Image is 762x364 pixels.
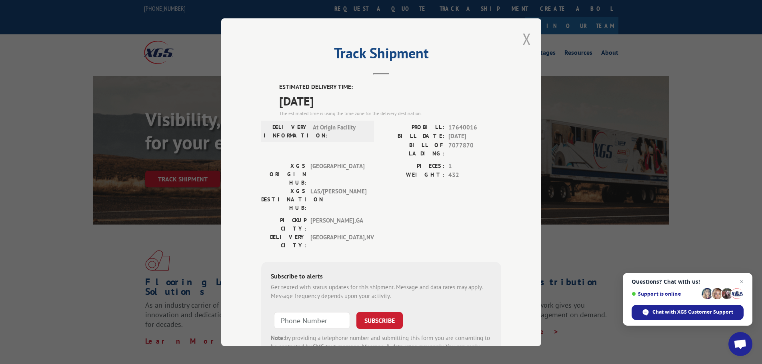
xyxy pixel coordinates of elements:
[261,187,306,212] label: XGS DESTINATION HUB:
[448,141,501,157] span: 7077870
[356,312,403,328] button: SUBSCRIBE
[632,278,744,285] span: Questions? Chat with us!
[271,282,492,300] div: Get texted with status updates for this shipment. Message and data rates may apply. Message frequ...
[381,161,444,171] label: PIECES:
[279,109,501,117] div: The estimated time is using the time zone for the delivery destination.
[381,132,444,141] label: BILL DATE:
[261,216,306,233] label: PICKUP CITY:
[310,216,364,233] span: [PERSON_NAME] , GA
[261,161,306,187] label: XGS ORIGIN HUB:
[381,171,444,180] label: WEIGHT:
[737,277,746,286] span: Close chat
[310,161,364,187] span: [GEOGRAPHIC_DATA]
[271,334,285,341] strong: Note:
[522,28,531,50] button: Close modal
[448,123,501,132] span: 17640016
[313,123,367,139] span: At Origin Facility
[632,305,744,320] div: Chat with XGS Customer Support
[310,187,364,212] span: LAS/[PERSON_NAME]
[632,291,699,297] span: Support is online
[652,308,733,316] span: Chat with XGS Customer Support
[381,123,444,132] label: PROBILL:
[271,333,492,360] div: by providing a telephone number and submitting this form you are consenting to be contacted by SM...
[381,141,444,157] label: BILL OF LADING:
[279,83,501,92] label: ESTIMATED DELIVERY TIME:
[261,48,501,63] h2: Track Shipment
[728,332,752,356] div: Open chat
[271,271,492,282] div: Subscribe to alerts
[448,161,501,171] span: 1
[261,233,306,249] label: DELIVERY CITY:
[274,312,350,328] input: Phone Number
[448,171,501,180] span: 432
[448,132,501,141] span: [DATE]
[310,233,364,249] span: [GEOGRAPHIC_DATA] , NV
[264,123,309,139] label: DELIVERY INFORMATION:
[279,91,501,109] span: [DATE]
